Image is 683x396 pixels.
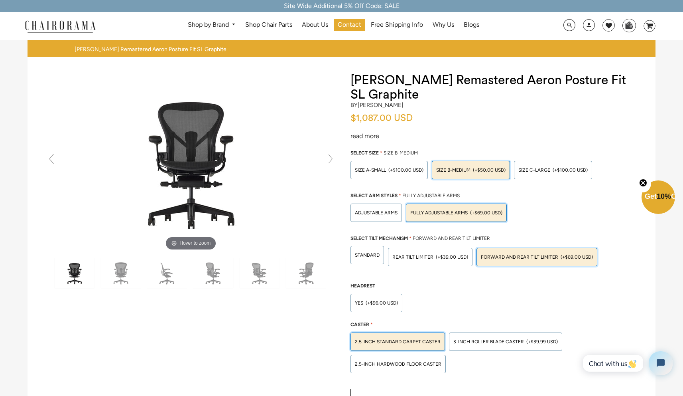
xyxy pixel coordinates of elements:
a: Shop by Brand [184,19,240,31]
span: (+$100.00 USD) [388,168,423,172]
img: Herman Miller Remastered Aeron Posture Fit SL Graphite - chairorama [147,258,187,288]
img: Herman Miller Remastered Aeron Posture Fit SL Graphite - chairorama [193,258,233,288]
span: (+$39.99 USD) [526,339,558,344]
span: FORWARD AND REAR TILT LIMITER [413,236,490,241]
button: Close teaser [635,174,651,192]
nav: breadcrumbs [75,46,229,53]
span: REAR TILT LIMITER [392,254,433,260]
span: SIZE B-MEDIUM [436,167,470,173]
span: 10% [657,192,671,200]
span: About Us [302,21,328,29]
span: (+$39.00 USD) [436,255,468,259]
span: 2.5-inch Standard Carpet Caster [355,339,441,345]
span: Fully Adjustable Arms [410,210,468,216]
a: Shop Chair Parts [241,19,296,31]
span: Free Shipping Info [371,21,423,29]
span: Yes [355,300,363,306]
span: SIZE B-MEDIUM [384,150,418,156]
h2: by [350,102,404,109]
img: Herman Miller Remastered Aeron Posture Fit SL Graphite - chairorama [101,258,141,288]
h1: [PERSON_NAME] Remastered Aeron Posture Fit SL Graphite [350,73,640,102]
a: Contact [334,19,365,31]
span: STANDARD [355,252,380,258]
span: Fully Adjustable Arms [402,193,460,198]
span: 3-inch Roller Blade Caster [453,339,524,345]
span: Headrest [350,283,375,289]
a: read more [350,132,379,140]
iframe: Tidio Chat [574,345,679,382]
span: (+$96.00 USD) [366,301,398,305]
img: Herman Miller Remastered Aeron Posture Fit SL Graphite - chairorama [240,258,279,288]
span: Shop Chair Parts [245,21,292,29]
img: Herman Miller Remastered Aeron Posture Fit SL Graphite - chairorama [55,258,94,288]
span: (+$69.00 USD) [470,210,502,215]
img: Herman Miller Remastered Aeron Posture Fit SL Graphite - chairorama [71,73,311,253]
span: Select Size [350,150,379,156]
nav: DesktopNavigation [134,19,533,34]
a: Why Us [429,19,458,31]
a: Free Shipping Info [367,19,427,31]
img: WhatsApp_Image_2024-07-12_at_16.23.01.webp [623,19,635,31]
span: SIZE A-SMALL [355,167,386,173]
img: chairorama [20,19,100,33]
span: 2.5-inch Hardwood Floor Caster [355,361,441,367]
div: Get10%OffClose teaser [642,181,675,215]
span: Select Tilt Mechanism [350,236,408,241]
span: Select Arm Styles [350,193,398,198]
span: (+$50.00 USD) [473,168,506,172]
span: Get Off [645,192,681,200]
span: [PERSON_NAME] Remastered Aeron Posture Fit SL Graphite [75,46,226,53]
span: $1,087.00 USD [350,113,413,123]
img: Herman Miller Remastered Aeron Posture Fit SL Graphite - chairorama [286,258,326,288]
span: FORWARD AND REAR TILT LIMITER [481,254,558,260]
span: SIZE C-LARGE [518,167,550,173]
a: Herman Miller Remastered Aeron Posture Fit SL Graphite - chairoramaHover to zoom [71,158,311,166]
a: Blogs [460,19,483,31]
span: Adjustable Arms [355,210,398,216]
span: Caster [350,322,369,327]
span: (+$69.00 USD) [561,255,593,259]
span: Why Us [433,21,454,29]
a: About Us [298,19,332,31]
span: Contact [338,21,361,29]
span: Blogs [464,21,479,29]
span: (+$100.00 USD) [553,168,588,172]
a: [PERSON_NAME] [358,101,404,109]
